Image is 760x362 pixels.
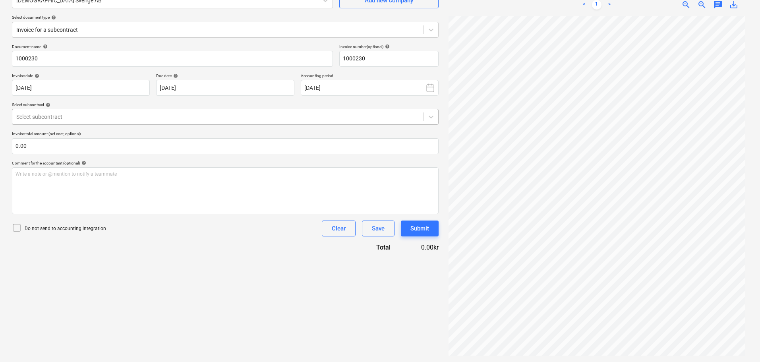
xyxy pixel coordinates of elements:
div: 0.00kr [403,243,439,252]
div: Document name [12,44,333,49]
p: Accounting period [301,73,439,80]
input: Invoice date not specified [12,80,150,96]
div: Select document type [12,15,439,20]
button: [DATE] [301,80,439,96]
div: Comment for the accountant (optional) [12,161,439,166]
div: Invoice date [12,73,150,78]
button: Submit [401,221,439,236]
div: Save [372,223,385,234]
span: help [33,74,39,78]
iframe: Chat Widget [720,324,760,362]
div: Submit [410,223,429,234]
div: Invoice number (optional) [339,44,439,49]
div: Clear [332,223,346,234]
span: help [172,74,178,78]
button: Clear [322,221,356,236]
span: help [80,161,86,165]
input: Invoice number [339,51,439,67]
span: help [44,103,50,107]
span: help [383,44,390,49]
span: help [41,44,48,49]
span: help [50,15,56,20]
div: Due date [156,73,294,78]
input: Document name [12,51,333,67]
input: Invoice total amount (net cost, optional) [12,138,439,154]
button: Save [362,221,395,236]
input: Due date not specified [156,80,294,96]
p: Do not send to accounting integration [25,225,106,232]
div: Total [335,243,403,252]
p: Invoice total amount (net cost, optional) [12,131,439,138]
div: Select subcontract [12,102,439,107]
